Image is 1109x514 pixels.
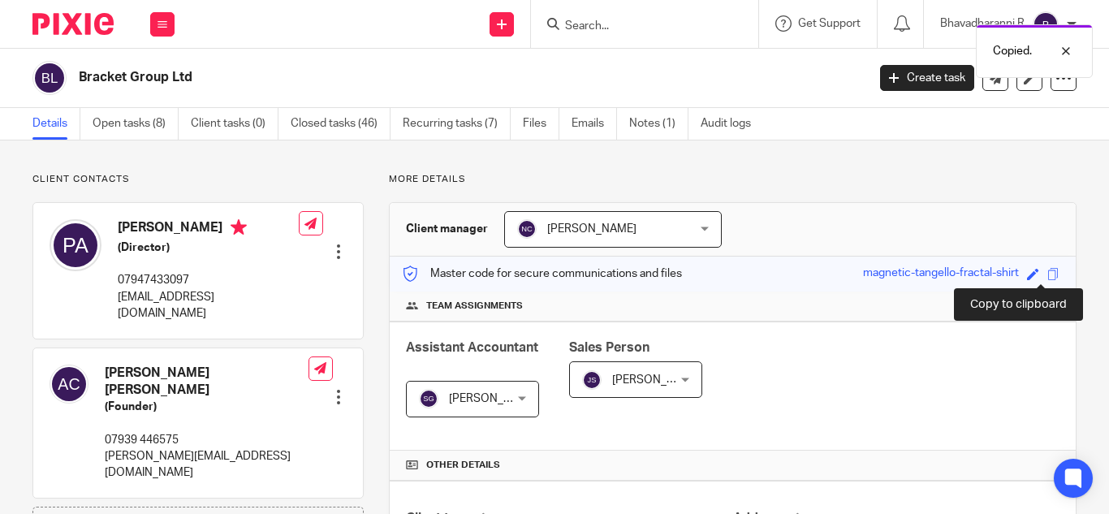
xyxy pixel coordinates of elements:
[403,108,511,140] a: Recurring tasks (7)
[406,221,488,237] h3: Client manager
[105,432,309,448] p: 07939 446575
[118,272,299,288] p: 07947433097
[389,173,1077,186] p: More details
[426,300,523,313] span: Team assignments
[79,69,701,86] h2: Bracket Group Ltd
[105,448,309,482] p: [PERSON_NAME][EMAIL_ADDRESS][DOMAIN_NAME]
[32,173,364,186] p: Client contacts
[118,289,299,322] p: [EMAIL_ADDRESS][DOMAIN_NAME]
[629,108,688,140] a: Notes (1)
[419,389,438,408] img: svg%3E
[291,108,391,140] a: Closed tasks (46)
[105,399,309,415] h5: (Founder)
[231,219,247,235] i: Primary
[118,219,299,240] h4: [PERSON_NAME]
[426,459,500,472] span: Other details
[105,365,309,400] h4: [PERSON_NAME] [PERSON_NAME]
[449,393,538,404] span: [PERSON_NAME]
[32,13,114,35] img: Pixie
[50,219,101,271] img: svg%3E
[406,341,538,354] span: Assistant Accountant
[863,265,1019,283] div: magnetic-tangello-fractal-shirt
[32,108,80,140] a: Details
[118,240,299,256] h5: (Director)
[582,370,602,390] img: svg%3E
[880,65,974,91] a: Create task
[517,219,537,239] img: svg%3E
[1033,11,1059,37] img: svg%3E
[523,108,559,140] a: Files
[993,43,1032,59] p: Copied.
[612,374,701,386] span: [PERSON_NAME]
[50,365,88,404] img: svg%3E
[191,108,278,140] a: Client tasks (0)
[93,108,179,140] a: Open tasks (8)
[701,108,763,140] a: Audit logs
[32,61,67,95] img: svg%3E
[547,223,636,235] span: [PERSON_NAME]
[569,341,649,354] span: Sales Person
[572,108,617,140] a: Emails
[402,266,682,282] p: Master code for secure communications and files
